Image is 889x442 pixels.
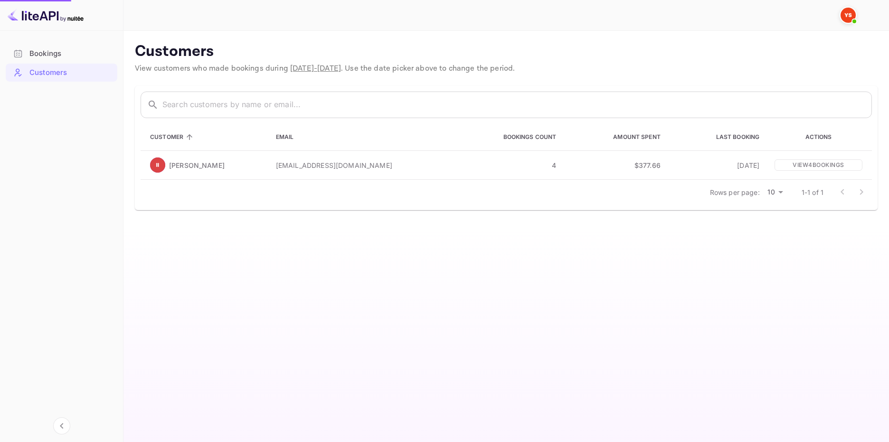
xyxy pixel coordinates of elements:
span: Amount Spent [601,131,661,143]
button: Collapse navigation [53,417,70,434]
img: LiteAPI logo [8,8,84,23]
a: Customers [6,64,117,81]
div: 10 [764,185,786,199]
p: View 4 booking s [775,159,862,171]
img: Ivan Ivanov [150,157,165,173]
span: View customers who made bookings during . Use the date picker above to change the period. [135,64,515,74]
div: Bookings [6,45,117,63]
div: Customers [6,64,117,82]
p: Customers [135,42,878,61]
p: 4 [459,160,557,170]
a: Bookings [6,45,117,62]
th: Actions [767,124,872,151]
p: [DATE] [676,160,759,170]
span: Email [276,131,306,143]
span: Last Booking [704,131,760,143]
p: [PERSON_NAME] [169,160,225,170]
p: [EMAIL_ADDRESS][DOMAIN_NAME] [276,160,444,170]
input: Search customers by name or email... [162,92,872,118]
span: Bookings Count [491,131,557,143]
img: Yandex Support [841,8,856,23]
div: Customers [29,67,113,78]
p: $377.66 [571,160,660,170]
span: [DATE] - [DATE] [290,64,341,74]
div: Bookings [29,48,113,59]
span: Customer [150,131,196,143]
p: 1-1 of 1 [802,187,823,197]
p: Rows per page: [710,187,760,197]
